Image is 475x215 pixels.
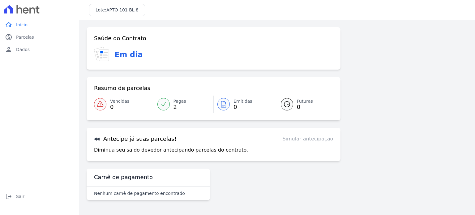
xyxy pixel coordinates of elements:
[233,98,252,105] span: Emitidas
[214,96,273,113] a: Emitidas 0
[16,22,28,28] span: Início
[94,135,177,143] h3: Antecipe já suas parcelas!
[282,135,333,143] a: Simular antecipação
[94,190,185,196] p: Nenhum carnê de pagamento encontrado
[16,46,30,53] span: Dados
[297,98,313,105] span: Futuras
[2,190,77,203] a: logoutSair
[297,105,313,110] span: 0
[2,31,77,43] a: paidParcelas
[94,35,146,42] h3: Saúde do Contrato
[94,84,150,92] h3: Resumo de parcelas
[154,96,214,113] a: Pagas 2
[2,19,77,31] a: homeInício
[114,49,143,60] h3: Em dia
[173,98,186,105] span: Pagas
[16,193,24,200] span: Sair
[5,21,12,28] i: home
[16,34,34,40] span: Parcelas
[5,33,12,41] i: paid
[94,96,154,113] a: Vencidas 0
[173,105,186,110] span: 2
[233,105,252,110] span: 0
[5,46,12,53] i: person
[94,146,248,154] p: Diminua seu saldo devedor antecipando parcelas do contrato.
[110,105,129,110] span: 0
[96,7,139,13] h3: Lote:
[106,7,139,12] span: APTO 101 BL 8
[2,43,77,56] a: personDados
[110,98,129,105] span: Vencidas
[94,174,153,181] h3: Carnê de pagamento
[5,193,12,200] i: logout
[273,96,333,113] a: Futuras 0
